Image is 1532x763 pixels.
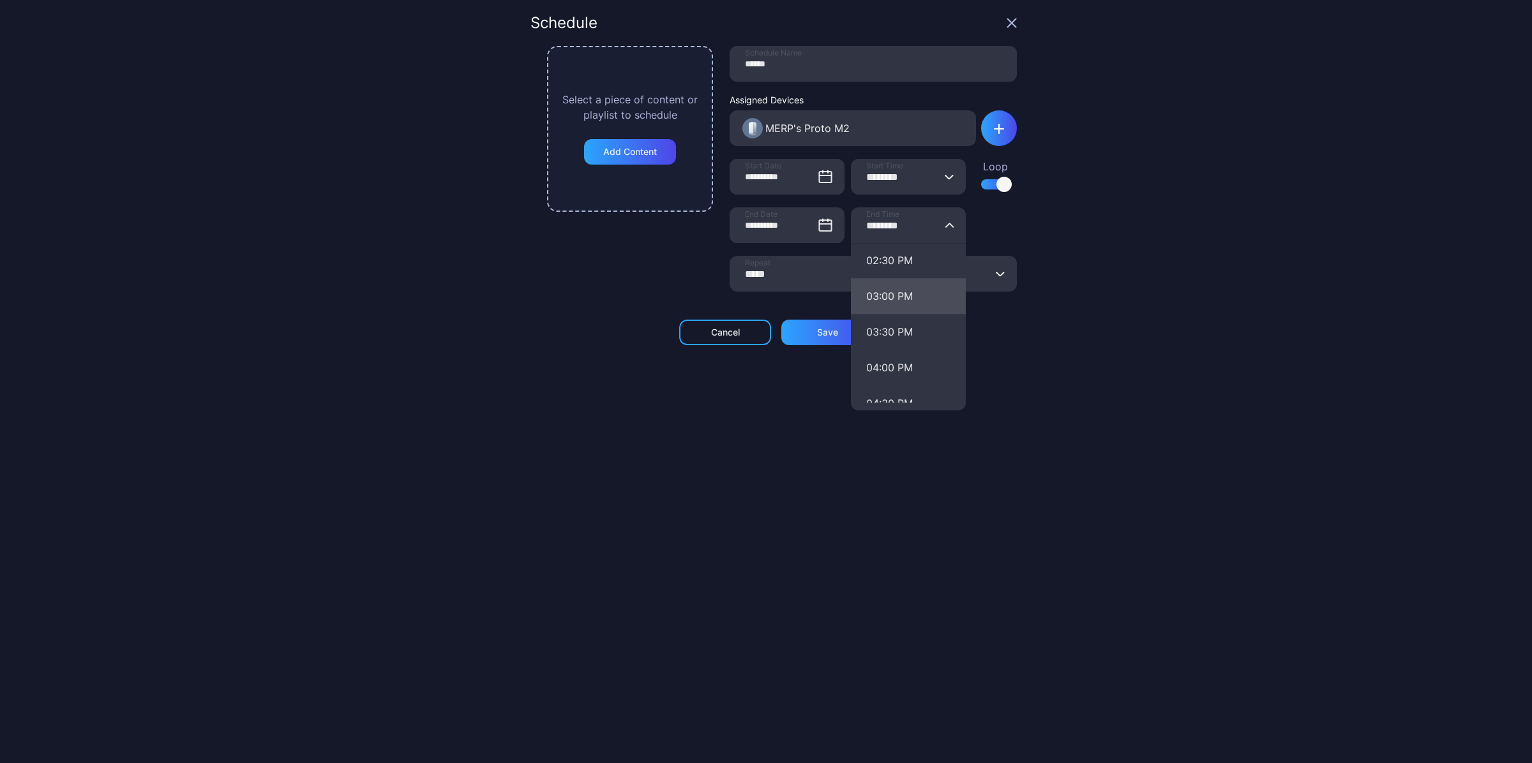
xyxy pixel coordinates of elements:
[765,121,850,136] div: MERP's Proto M2
[944,159,954,195] button: Start Time
[730,46,1017,82] input: Schedule Name
[851,278,966,314] button: End Time02:30 PM03:30 PM04:00 PM04:30 PM
[851,159,966,195] input: Start Time
[603,147,657,157] div: Add Content
[851,314,966,350] button: End Time02:30 PM03:00 PM04:00 PM04:30 PM
[851,207,966,243] input: End Time02:30 PM03:00 PM03:30 PM04:00 PM04:30 PM
[981,159,1009,174] div: Loop
[584,139,676,165] button: Add Content
[679,320,771,345] button: Cancel
[730,94,976,105] div: Assigned Devices
[944,207,954,243] button: End Time02:30 PM03:00 PM03:30 PM04:00 PM04:30 PM
[866,209,899,219] span: End Time
[851,350,966,385] button: End Time02:30 PM03:00 PM03:30 PM04:30 PM
[711,327,740,337] div: Cancel
[730,256,1017,292] input: Repeat
[817,327,838,337] div: Save
[866,161,903,171] span: Start Time
[851,385,966,421] button: End Time02:30 PM03:00 PM03:30 PM04:00 PM
[730,207,845,243] input: End Date
[560,92,700,122] div: Select a piece of content or playlist to schedule
[851,242,966,278] button: End Time03:00 PM03:30 PM04:00 PM04:30 PM
[995,256,1005,292] button: Repeat
[730,159,845,195] input: Start Date
[745,258,770,268] span: Repeat
[530,15,597,31] div: Schedule
[781,320,873,345] button: Save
